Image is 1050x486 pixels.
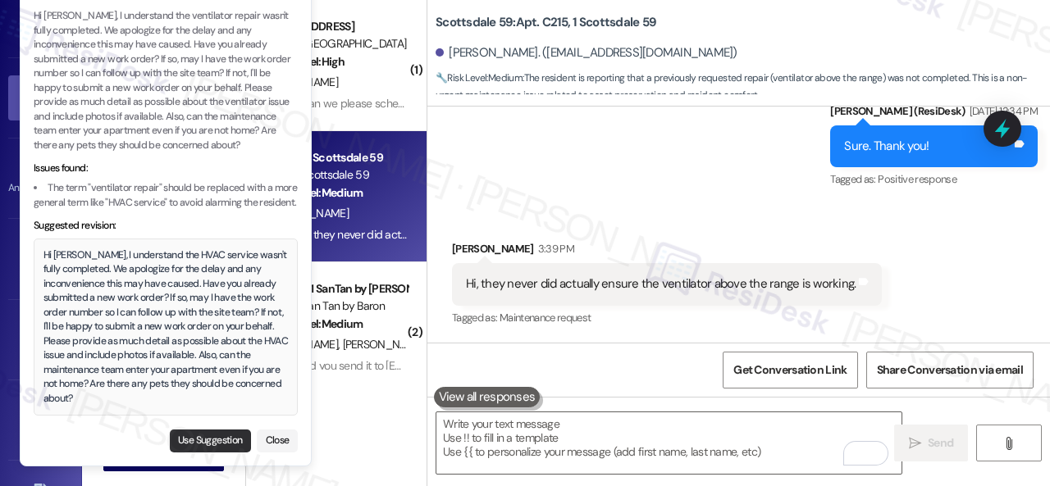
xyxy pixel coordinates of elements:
button: Get Conversation Link [723,352,857,388]
span: : The resident is reporting that a previously requested repair (ventilator above the range) was n... [436,70,1050,105]
div: [PERSON_NAME] [452,240,882,263]
div: Property: Scottsdale 59 [256,166,408,184]
span: Positive response [878,172,956,186]
button: Send [894,425,968,461]
div: [STREET_ADDRESS] [256,18,408,35]
div: Apt. C215, 1 Scottsdale 59 [256,149,408,166]
a: Insights • [8,317,74,361]
li: The term "ventilator repair" should be replaced with a more general term like "HVAC service" to a... [34,181,298,210]
i:  [909,437,921,450]
a: Inbox [8,75,74,120]
div: 2:45 PM: Did you send it to [EMAIL_ADDRESS][DOMAIN_NAME] [256,358,557,373]
span: Get Conversation Link [733,361,847,379]
span: Maintenance request [500,311,591,325]
div: Tagged as: [830,167,1038,191]
span: [PERSON_NAME] [256,75,338,89]
span: Send [928,434,953,452]
div: Tagged as: [452,306,882,329]
div: Issues found: [34,161,298,176]
div: [DATE] 12:34 PM [966,102,1038,120]
a: Buildings [8,397,74,442]
div: Apt. 3044, 1 SanTan by [PERSON_NAME] [256,280,408,298]
button: Share Conversation via email [866,352,1034,388]
div: Sure. Thank you! [844,138,929,155]
div: Property: [GEOGRAPHIC_DATA] [256,35,408,52]
div: Suggested revision: [34,219,298,234]
span: Share Conversation via email [877,361,1023,379]
a: Site Visit • [8,237,74,281]
div: [PERSON_NAME]. ([EMAIL_ADDRESS][DOMAIN_NAME]) [436,44,737,61]
button: Use Suggestion [170,429,251,452]
strong: 🔧 Risk Level: Medium [436,71,523,84]
div: [PERSON_NAME] (ResiDesk) [830,102,1038,125]
span: K. [PERSON_NAME] [256,206,349,220]
div: 3:39 PM [534,240,574,257]
div: Hi, they never did actually ensure the ventilator above the range is working. [466,275,856,293]
textarea: To enrich screen reader interactions, please activate Accessibility in Grammarly extension settings [436,412,902,474]
p: Hi [PERSON_NAME], I understand the ventilator repair wasn't fully completed. We apologize for the... [34,9,298,152]
span: [PERSON_NAME] [343,337,425,352]
b: Scottsdale 59: Apt. C215, 1 Scottsdale 59 [436,14,656,31]
button: Close [257,429,298,452]
div: Hi [PERSON_NAME], I understand the HVAC service wasn't fully completed. We apologize for the dela... [43,248,289,407]
div: Property: San Tan by Baron [256,298,408,315]
i:  [1002,437,1015,450]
